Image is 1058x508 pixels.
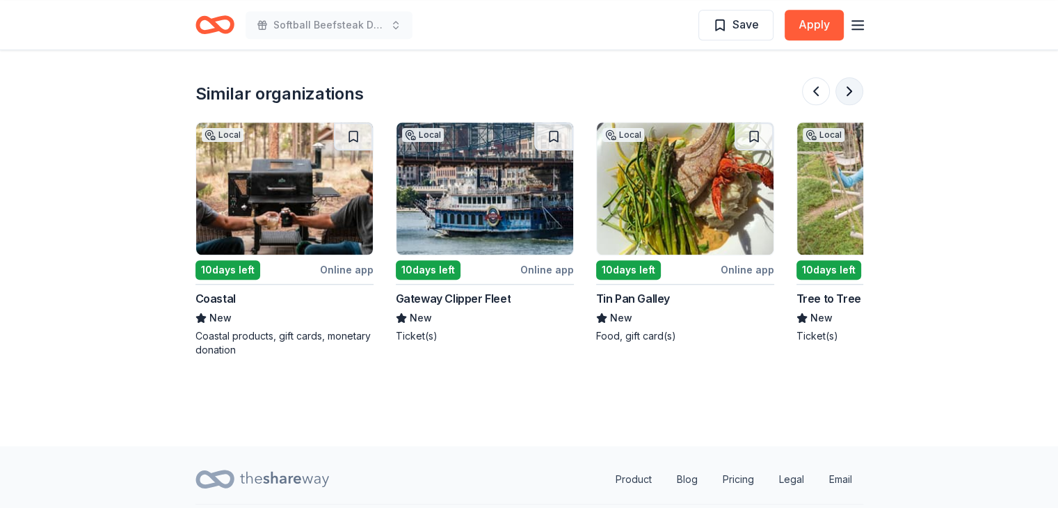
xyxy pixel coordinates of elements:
[195,260,260,280] div: 10 days left
[396,122,574,343] a: Image for Gateway Clipper FleetLocal10days leftOnline appGateway Clipper FleetNewTicket(s)
[698,10,774,40] button: Save
[596,329,774,343] div: Food, gift card(s)
[396,260,460,280] div: 10 days left
[596,260,661,280] div: 10 days left
[796,290,917,307] div: Tree to Tree Cape May
[195,8,234,41] a: Home
[202,128,243,142] div: Local
[246,11,412,39] button: Softball Beefsteak Dinner and Tricky Tray
[396,122,573,255] img: Image for Gateway Clipper Fleet
[195,122,374,357] a: Image for CoastalLocal10days leftOnline appCoastalNewCoastal products, gift cards, monetary donation
[797,122,974,255] img: Image for Tree to Tree Cape May
[604,466,863,493] nav: quick links
[732,15,759,33] span: Save
[768,466,815,493] a: Legal
[396,329,574,343] div: Ticket(s)
[602,128,644,142] div: Local
[810,310,833,326] span: New
[596,290,670,307] div: Tin Pan Galley
[195,329,374,357] div: Coastal products, gift cards, monetary donation
[597,122,774,255] img: Image for Tin Pan Galley
[320,261,374,278] div: Online app
[610,310,632,326] span: New
[209,310,232,326] span: New
[712,466,765,493] a: Pricing
[803,128,844,142] div: Local
[410,310,432,326] span: New
[596,122,774,343] a: Image for Tin Pan GalleyLocal10days leftOnline appTin Pan GalleyNewFood, gift card(s)
[195,83,364,105] div: Similar organizations
[520,261,574,278] div: Online app
[666,466,709,493] a: Blog
[273,17,385,33] span: Softball Beefsteak Dinner and Tricky Tray
[396,290,511,307] div: Gateway Clipper Fleet
[796,122,975,343] a: Image for Tree to Tree Cape MayLocal10days leftOnline appTree to Tree Cape MayNewTicket(s)
[196,122,373,255] img: Image for Coastal
[402,128,444,142] div: Local
[796,329,975,343] div: Ticket(s)
[195,290,236,307] div: Coastal
[796,260,861,280] div: 10 days left
[604,466,663,493] a: Product
[818,466,863,493] a: Email
[785,10,844,40] button: Apply
[721,261,774,278] div: Online app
